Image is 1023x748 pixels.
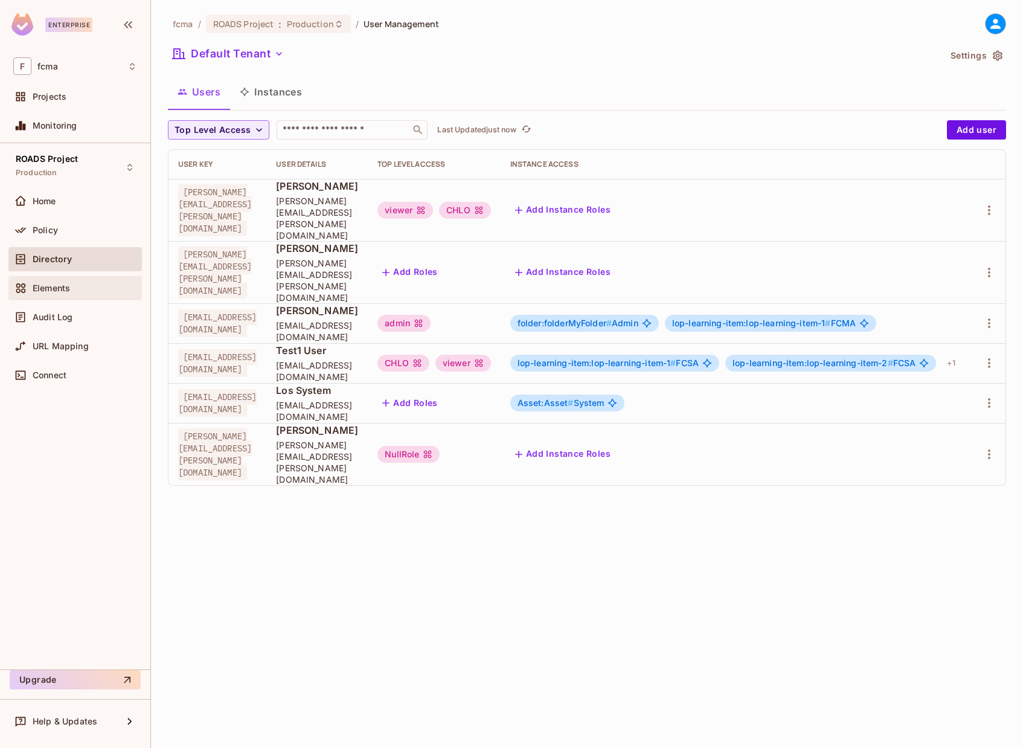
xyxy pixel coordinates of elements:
span: Home [33,196,56,206]
button: Instances [230,77,312,107]
div: Enterprise [45,18,92,32]
span: Monitoring [33,121,77,131]
span: Workspace: fcma [37,62,58,71]
span: refresh [521,124,531,136]
span: [EMAIL_ADDRESS][DOMAIN_NAME] [276,359,358,382]
span: Policy [33,225,58,235]
span: Directory [33,254,72,264]
button: Top Level Access [168,120,269,140]
span: [EMAIL_ADDRESS][DOMAIN_NAME] [276,320,358,343]
span: Admin [518,318,638,328]
span: # [568,398,573,408]
button: Add Instance Roles [510,445,615,464]
button: Add Roles [377,393,443,413]
li: / [198,18,201,30]
span: FCSA [518,358,699,368]
span: ROADS Project [16,154,78,164]
span: Los System [276,384,358,397]
span: F [13,57,31,75]
button: Add user [947,120,1006,140]
div: + 1 [942,353,960,373]
button: Add Instance Roles [510,263,615,282]
span: Audit Log [33,312,72,322]
span: # [670,358,676,368]
span: Top Level Access [175,123,251,138]
span: FCMA [672,318,856,328]
div: NullRole [377,446,440,463]
span: FCSA [733,358,916,368]
span: # [888,358,893,368]
span: Production [287,18,334,30]
span: [PERSON_NAME] [276,179,358,193]
span: lop-learning-item:lop-learning-item-2 [733,358,893,368]
span: ROADS Project [213,18,274,30]
p: Last Updated just now [437,125,516,135]
span: [EMAIL_ADDRESS][DOMAIN_NAME] [178,309,257,337]
span: [EMAIL_ADDRESS][DOMAIN_NAME] [178,389,257,417]
button: Upgrade [10,670,141,689]
span: Asset:Asset [518,398,574,408]
span: folder:folderMyFolder [518,318,612,328]
span: URL Mapping [33,341,89,351]
span: [PERSON_NAME][EMAIL_ADDRESS][PERSON_NAME][DOMAIN_NAME] [178,428,252,480]
button: Users [168,77,230,107]
span: Click to refresh data [516,123,533,137]
span: [EMAIL_ADDRESS][DOMAIN_NAME] [178,349,257,377]
button: Default Tenant [168,44,289,63]
span: [PERSON_NAME][EMAIL_ADDRESS][PERSON_NAME][DOMAIN_NAME] [276,257,358,303]
span: [PERSON_NAME][EMAIL_ADDRESS][PERSON_NAME][DOMAIN_NAME] [178,184,252,236]
span: Projects [33,92,66,102]
span: Elements [33,283,70,293]
span: lop-learning-item:lop-learning-item-1 [518,358,676,368]
span: [PERSON_NAME][EMAIL_ADDRESS][PERSON_NAME][DOMAIN_NAME] [276,195,358,241]
span: : [278,19,282,29]
img: SReyMgAAAABJRU5ErkJggg== [11,13,33,36]
span: [PERSON_NAME] [276,242,358,255]
div: User Details [276,160,358,169]
span: Production [16,168,57,178]
span: the active workspace [173,18,193,30]
li: / [356,18,359,30]
div: User Key [178,160,257,169]
span: User Management [364,18,439,30]
div: viewer [435,355,491,372]
span: [PERSON_NAME][EMAIL_ADDRESS][PERSON_NAME][DOMAIN_NAME] [276,439,358,485]
span: Connect [33,370,66,380]
div: Top Level Access [377,160,491,169]
span: Test1 User [276,344,358,357]
span: [EMAIL_ADDRESS][DOMAIN_NAME] [276,399,358,422]
span: [PERSON_NAME] [276,304,358,317]
div: Instance Access [510,160,960,169]
button: Add Roles [377,263,443,282]
button: refresh [519,123,533,137]
div: CHLO [377,355,429,372]
div: admin [377,315,431,332]
span: System [518,398,604,408]
span: [PERSON_NAME][EMAIL_ADDRESS][PERSON_NAME][DOMAIN_NAME] [178,247,252,298]
div: viewer [377,202,433,219]
button: Add Instance Roles [510,201,615,220]
span: Help & Updates [33,717,97,726]
span: # [825,318,830,328]
div: CHLO [439,202,491,219]
span: [PERSON_NAME] [276,424,358,437]
span: # [606,318,612,328]
span: lop-learning-item:lop-learning-item-1 [672,318,831,328]
button: Settings [946,46,1006,65]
